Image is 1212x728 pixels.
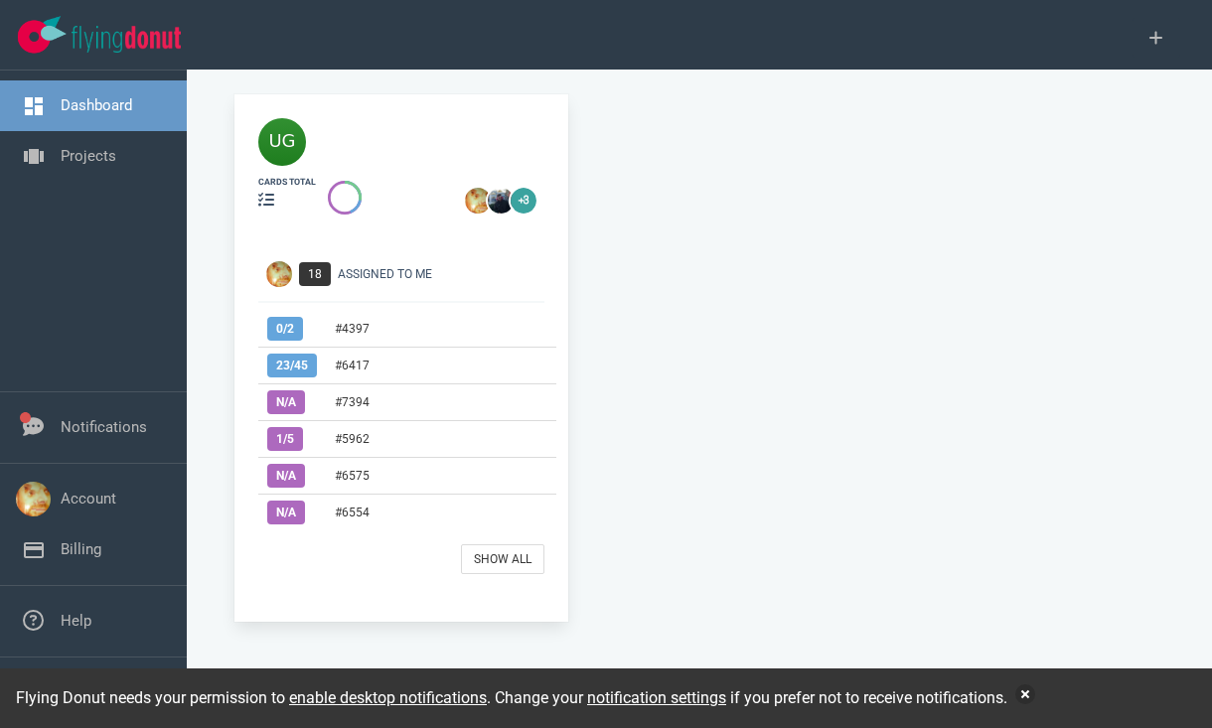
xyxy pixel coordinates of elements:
[61,418,147,436] a: Notifications
[267,317,303,341] span: 0 / 2
[335,322,370,336] a: #4397
[335,432,370,446] a: #5962
[267,390,305,414] span: N/A
[267,501,305,524] span: N/A
[267,464,305,488] span: N/A
[258,118,306,166] img: 40
[61,96,132,114] a: Dashboard
[289,688,487,707] a: enable desktop notifications
[335,359,370,372] a: #6417
[338,265,556,283] div: Assigned To Me
[487,688,1007,707] span: . Change your if you prefer not to receive notifications.
[465,188,491,214] img: 26
[335,506,370,519] a: #6554
[587,688,726,707] a: notification settings
[267,427,303,451] span: 1 / 5
[299,262,331,286] span: 18
[16,688,487,707] span: Flying Donut needs your permission to
[61,540,101,558] a: Billing
[266,261,292,287] img: Avatar
[488,188,514,214] img: 26
[61,490,116,508] a: Account
[61,612,91,630] a: Help
[335,395,370,409] a: #7394
[519,195,529,206] text: +3
[461,544,544,574] a: Show All
[258,176,316,189] div: cards total
[72,26,181,53] img: Flying Donut text logo
[335,469,370,483] a: #6575
[61,147,116,165] a: Projects
[267,354,317,377] span: 23 / 45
